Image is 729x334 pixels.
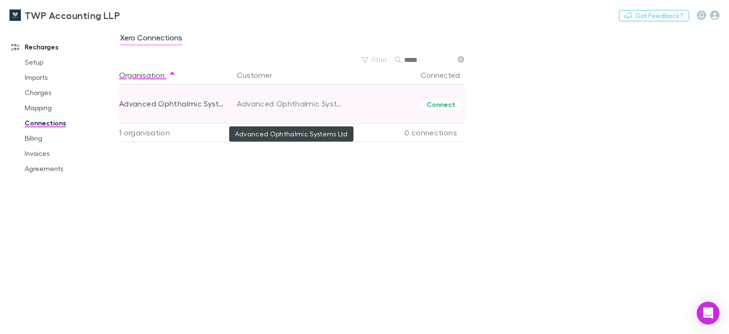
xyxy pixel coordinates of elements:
[237,85,344,123] div: Advanced Ophthalmic Systems Ltd
[15,100,124,115] a: Mapping
[347,123,461,142] div: 0 connections
[119,66,176,85] button: Organisation
[237,66,283,85] button: Customer
[619,10,689,21] button: Got Feedback?
[15,161,124,176] a: Agreements
[119,123,233,142] div: 1 organisation
[15,131,124,146] a: Billing
[697,302,720,324] div: Open Intercom Messenger
[119,85,224,123] div: Advanced Ophthalmic Systems Ltd
[421,66,471,85] button: Connected
[15,70,124,85] a: Imports
[15,146,124,161] a: Invoices
[120,33,182,45] span: Xero Connections
[15,85,124,100] a: Charges
[4,4,126,27] a: TWP Accounting LLP
[357,54,393,66] button: Filter
[2,39,124,55] a: Recharges
[421,99,461,110] button: Connect
[25,10,120,21] h3: TWP Accounting LLP
[15,55,124,70] a: Setup
[15,115,124,131] a: Connections
[9,10,21,21] img: TWP Accounting LLP's Logo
